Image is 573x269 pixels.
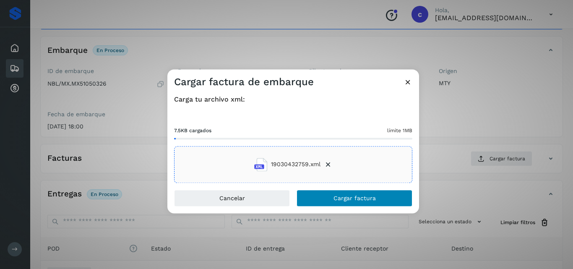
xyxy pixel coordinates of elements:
[174,76,314,88] h3: Cargar factura de embarque
[174,127,211,134] span: 7.5KB cargados
[271,160,320,169] span: 19030432759.xml
[174,95,412,103] h4: Carga tu archivo xml:
[333,195,376,201] span: Cargar factura
[297,190,412,206] button: Cargar factura
[219,195,245,201] span: Cancelar
[387,127,412,134] span: límite 1MB
[174,190,290,206] button: Cancelar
